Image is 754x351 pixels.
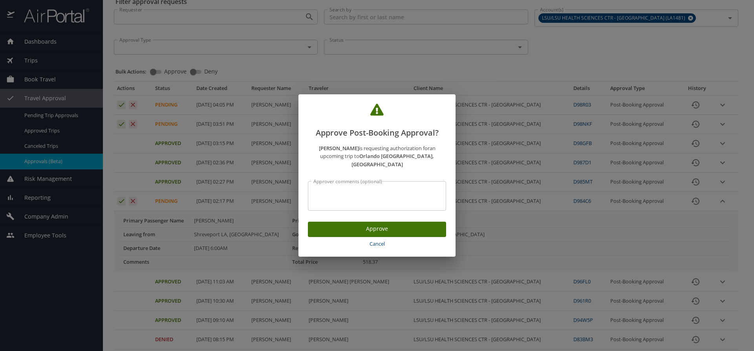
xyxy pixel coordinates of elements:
h2: Approve Post-Booking Approval? [308,104,446,139]
button: Approve [308,222,446,237]
span: Cancel [311,239,443,248]
strong: [PERSON_NAME] [319,145,359,152]
strong: Orlando [GEOGRAPHIC_DATA], [GEOGRAPHIC_DATA] [351,153,434,168]
p: is requesting authorization for an upcoming trip to [308,144,446,169]
button: Cancel [308,237,446,251]
span: Approve [314,224,440,234]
